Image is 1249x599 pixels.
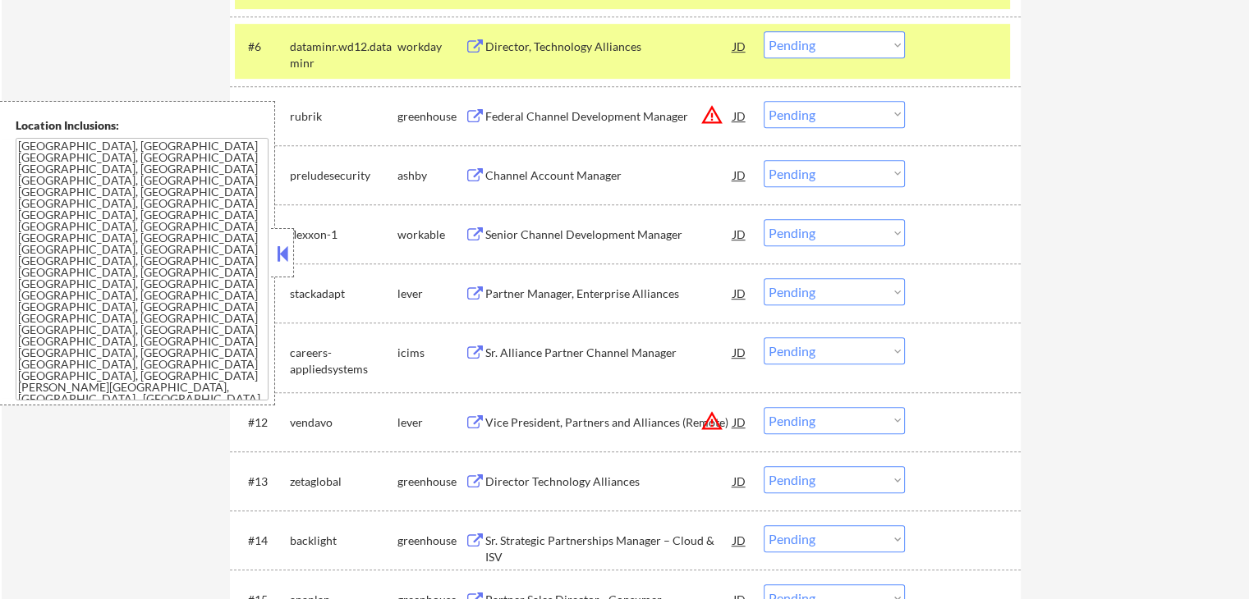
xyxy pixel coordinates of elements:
div: lever [397,286,465,302]
div: JD [732,219,748,249]
div: JD [732,525,748,555]
div: Sr. Strategic Partnerships Manager – Cloud & ISV [485,533,733,565]
div: Director Technology Alliances [485,473,733,490]
div: stackadapt [290,286,397,302]
div: Director, Technology Alliances [485,39,733,55]
div: greenhouse [397,473,465,490]
div: #14 [248,533,277,549]
div: JD [732,337,748,367]
div: Federal Channel Development Manager [485,108,733,125]
div: lever [397,414,465,431]
div: ashby [397,167,465,184]
div: #13 [248,473,277,490]
div: icims [397,345,465,361]
div: JD [732,160,748,190]
div: JD [732,278,748,308]
div: zetaglobal [290,473,397,490]
div: rubrik [290,108,397,125]
div: Partner Manager, Enterprise Alliances [485,286,733,302]
div: Channel Account Manager [485,167,733,184]
div: #12 [248,414,277,431]
div: #6 [248,39,277,55]
div: Vice President, Partners and Alliances (Remote) [485,414,733,431]
div: JD [732,407,748,437]
div: workable [397,226,465,243]
div: workday [397,39,465,55]
div: greenhouse [397,108,465,125]
div: flexxon-1 [290,226,397,243]
div: careers-appliedsystems [290,345,397,377]
div: backlight [290,533,397,549]
div: dataminr.wd12.dataminr [290,39,397,71]
button: warning_amber [700,409,723,432]
div: JD [732,101,748,130]
div: JD [732,466,748,496]
button: warning_amber [700,103,723,126]
div: greenhouse [397,533,465,549]
div: JD [732,31,748,61]
div: Senior Channel Development Manager [485,226,733,243]
div: Location Inclusions: [16,117,269,134]
div: Sr. Alliance Partner Channel Manager [485,345,733,361]
div: vendavo [290,414,397,431]
div: preludesecurity [290,167,397,184]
